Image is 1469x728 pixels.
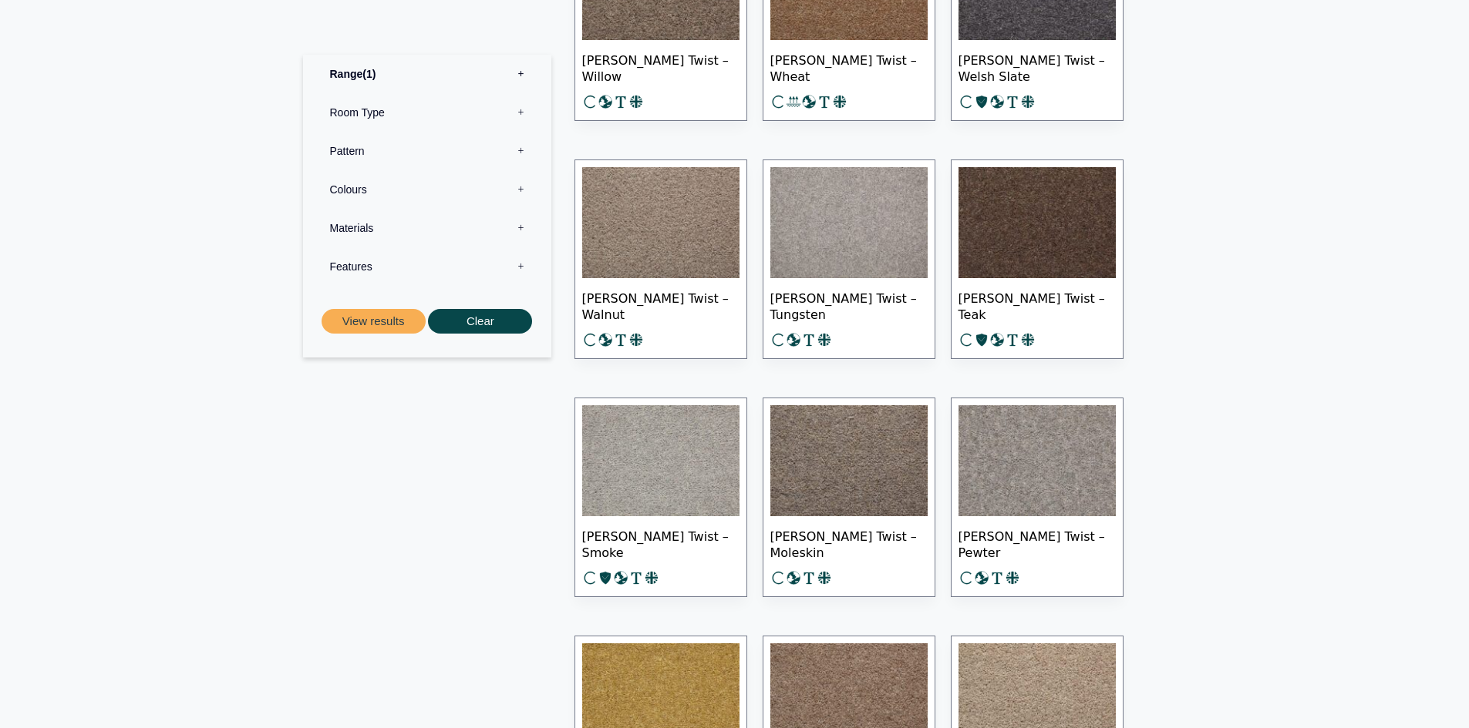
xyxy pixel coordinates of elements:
img: Tomkinson Twist - Walnut [582,167,740,278]
span: [PERSON_NAME] Twist – Smoke [582,516,740,570]
a: [PERSON_NAME] Twist – Walnut [574,159,747,359]
img: Tomkinson Twist Tungsten [770,167,928,278]
span: [PERSON_NAME] Twist – Willow [582,40,740,94]
label: Pattern [315,131,540,169]
a: [PERSON_NAME] Twist – Teak [951,159,1124,359]
label: Features [315,247,540,285]
a: [PERSON_NAME] Twist – Tungsten [763,159,935,359]
label: Materials [315,208,540,247]
span: [PERSON_NAME] Twist – Pewter [959,516,1116,570]
img: Tomkinson Twist - Pewter [959,405,1116,516]
button: View results [322,308,426,334]
a: [PERSON_NAME] Twist – Moleskin [763,398,935,597]
span: [PERSON_NAME] Twist – Walnut [582,278,740,332]
img: Tomkinson Twist Smoke [582,405,740,516]
span: 1 [362,67,376,79]
label: Colours [315,169,540,208]
a: [PERSON_NAME] Twist – Smoke [574,398,747,597]
span: [PERSON_NAME] Twist – Wheat [770,40,928,94]
span: [PERSON_NAME] Twist – Tungsten [770,278,928,332]
span: [PERSON_NAME] Twist – Welsh Slate [959,40,1116,94]
label: Range [315,54,540,92]
span: [PERSON_NAME] Twist – Teak [959,278,1116,332]
button: Clear [428,308,532,334]
span: [PERSON_NAME] Twist – Moleskin [770,516,928,570]
img: Tomkinson Twist - Teak [959,167,1116,278]
label: Room Type [315,92,540,131]
img: Tomkinson Twist - Moleskin [770,405,928,516]
a: [PERSON_NAME] Twist – Pewter [951,398,1124,597]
